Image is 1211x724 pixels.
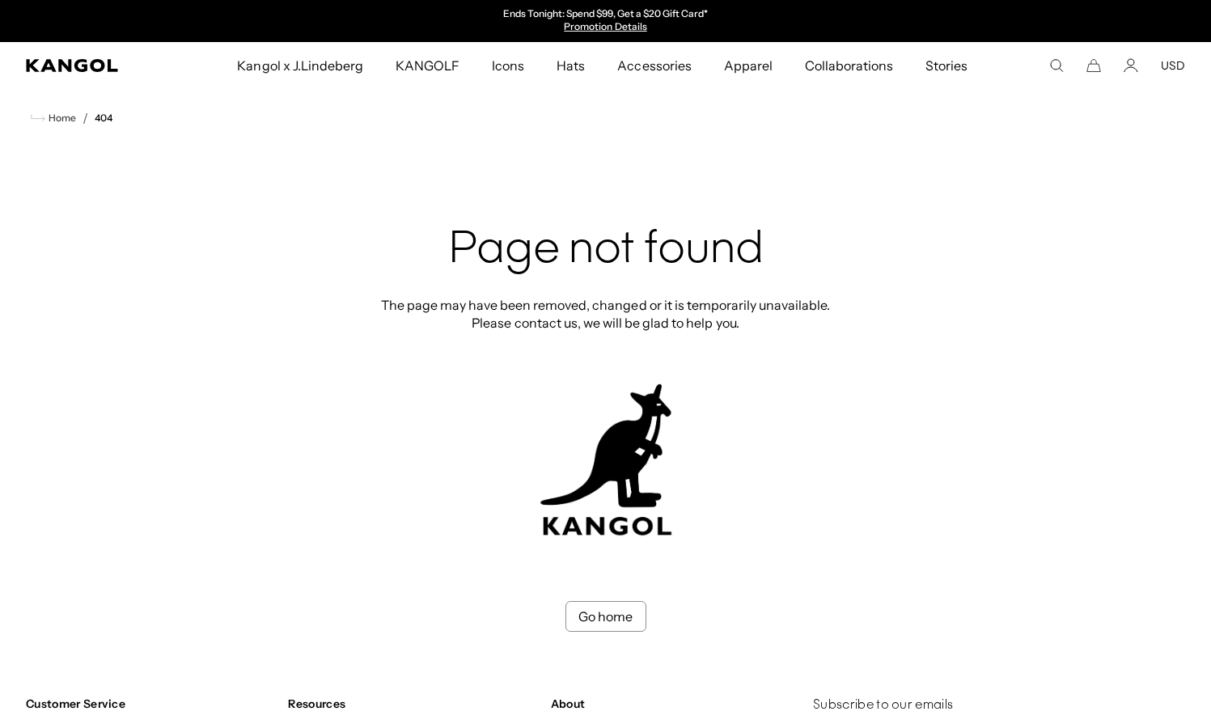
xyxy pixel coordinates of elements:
span: Kangol x J.Lindeberg [237,42,363,89]
span: Collaborations [805,42,893,89]
a: Home [31,111,76,125]
a: Apparel [708,42,789,89]
span: Apparel [724,42,773,89]
a: Collaborations [789,42,909,89]
a: KANGOLF [379,42,476,89]
span: Home [45,112,76,124]
span: Stories [925,42,968,89]
button: USD [1161,58,1185,73]
span: KANGOLF [396,42,459,89]
a: 404 [95,112,112,124]
span: Hats [557,42,585,89]
a: Stories [909,42,984,89]
h4: About [551,696,800,711]
a: Hats [540,42,601,89]
a: Promotion Details [564,20,646,32]
slideshow-component: Announcement bar [439,8,773,34]
summary: Search here [1049,58,1064,73]
a: Accessories [601,42,707,89]
p: The page may have been removed, changed or it is temporarily unavailable. Please contact us, we w... [376,296,836,332]
a: Go home [565,601,646,632]
li: / [76,108,88,128]
h2: Page not found [376,225,836,277]
span: Accessories [617,42,691,89]
img: kangol-404-logo.jpg [537,383,675,536]
a: Account [1124,58,1138,73]
a: Icons [476,42,540,89]
a: Kangol [26,59,156,72]
h4: Subscribe to our emails [813,696,1185,714]
span: Icons [492,42,524,89]
a: Kangol x J.Lindeberg [221,42,379,89]
div: 1 of 2 [439,8,773,34]
h4: Resources [288,696,537,711]
p: Ends Tonight: Spend $99, Get a $20 Gift Card* [503,8,708,21]
h4: Customer Service [26,696,275,711]
div: Announcement [439,8,773,34]
button: Cart [1086,58,1101,73]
